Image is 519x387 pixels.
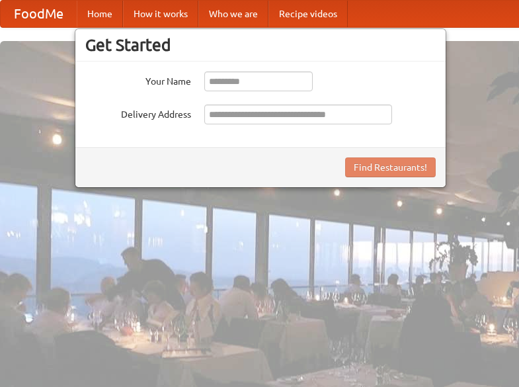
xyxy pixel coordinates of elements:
[123,1,198,27] a: How it works
[1,1,77,27] a: FoodMe
[77,1,123,27] a: Home
[268,1,348,27] a: Recipe videos
[198,1,268,27] a: Who we are
[85,35,436,55] h3: Get Started
[85,71,191,88] label: Your Name
[345,157,436,177] button: Find Restaurants!
[85,105,191,121] label: Delivery Address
